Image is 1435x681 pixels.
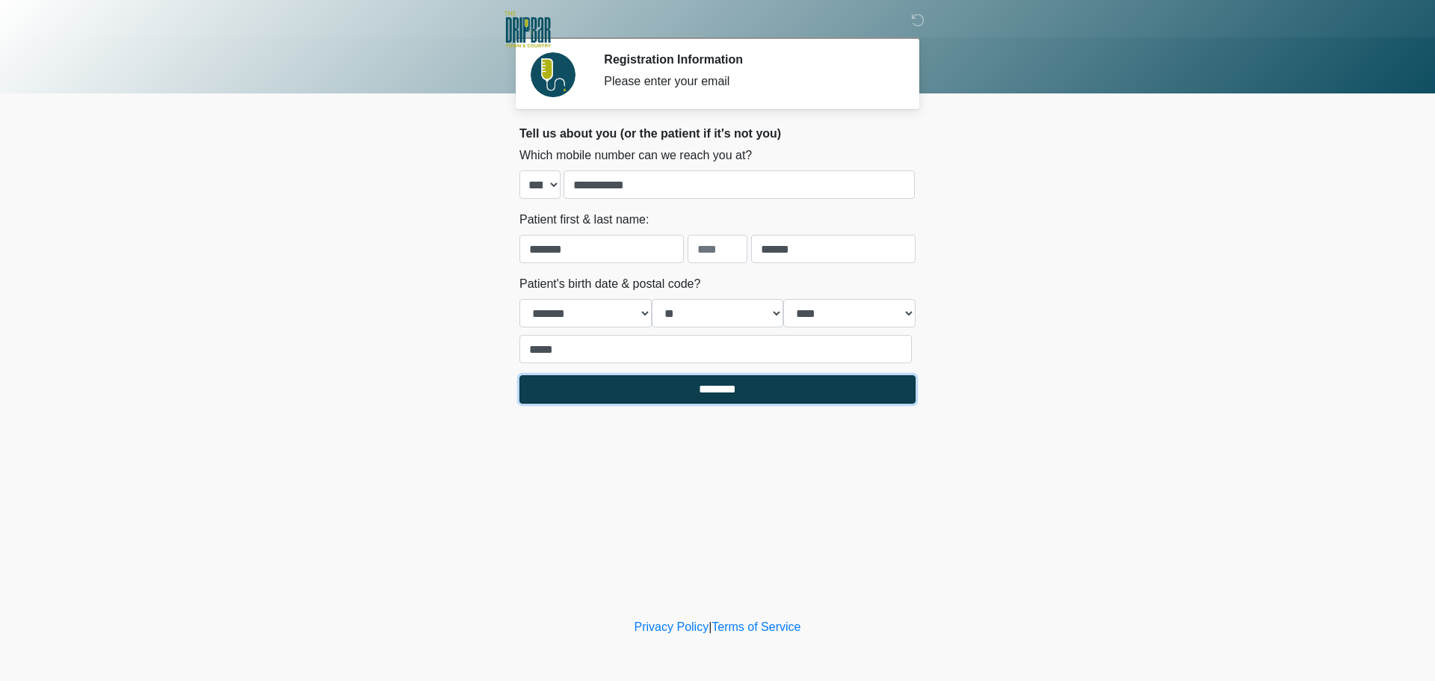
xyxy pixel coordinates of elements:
div: Please enter your email [604,73,893,90]
h2: Tell us about you (or the patient if it's not you) [519,126,916,141]
label: Patient first & last name: [519,211,649,229]
img: Agent Avatar [531,52,575,97]
img: The DRIPBaR Town & Country Crossing Logo [504,11,551,51]
a: Privacy Policy [635,620,709,633]
a: Terms of Service [712,620,800,633]
label: Which mobile number can we reach you at? [519,147,752,164]
a: | [709,620,712,633]
label: Patient's birth date & postal code? [519,275,700,293]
